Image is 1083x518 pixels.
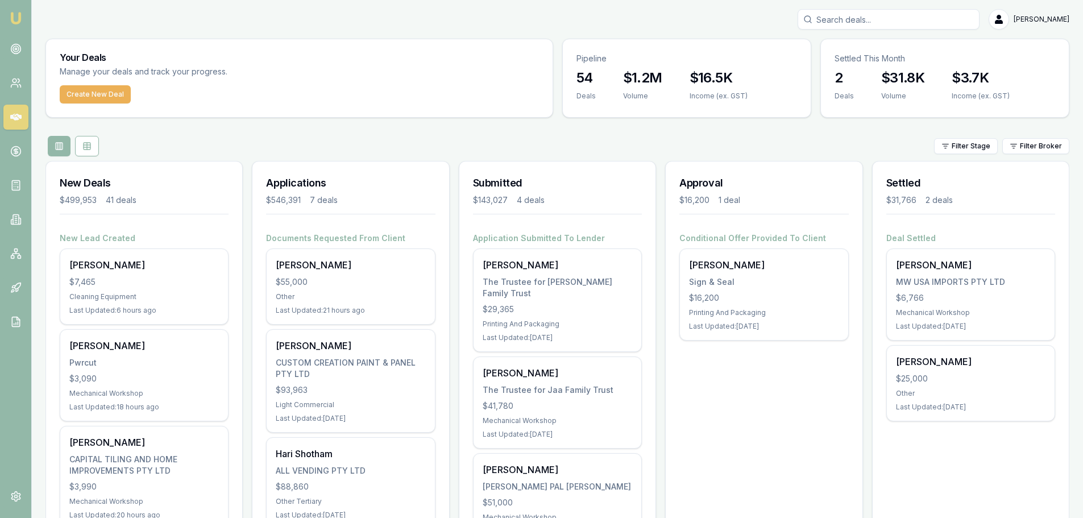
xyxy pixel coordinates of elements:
[276,258,425,272] div: [PERSON_NAME]
[576,69,596,87] h3: 54
[483,366,632,380] div: [PERSON_NAME]
[483,497,632,508] div: $51,000
[576,92,596,101] div: Deals
[310,194,338,206] div: 7 deals
[276,465,425,476] div: ALL VENDING PTY LTD
[276,276,425,288] div: $55,000
[886,194,916,206] div: $31,766
[689,276,839,288] div: Sign & Seal
[689,292,839,304] div: $16,200
[276,497,425,506] div: Other Tertiary
[483,304,632,315] div: $29,365
[886,175,1055,191] h3: Settled
[517,194,545,206] div: 4 deals
[798,9,980,30] input: Search deals
[60,175,229,191] h3: New Deals
[896,258,1045,272] div: [PERSON_NAME]
[896,389,1045,398] div: Other
[69,389,219,398] div: Mechanical Workshop
[896,373,1045,384] div: $25,000
[60,233,229,244] h4: New Lead Created
[886,233,1055,244] h4: Deal Settled
[679,175,848,191] h3: Approval
[473,194,508,206] div: $143,027
[881,92,924,101] div: Volume
[689,322,839,331] div: Last Updated: [DATE]
[69,481,219,492] div: $3,990
[835,92,854,101] div: Deals
[926,194,953,206] div: 2 deals
[473,175,642,191] h3: Submitted
[473,233,642,244] h4: Application Submitted To Lender
[276,384,425,396] div: $93,963
[483,276,632,299] div: The Trustee for [PERSON_NAME] Family Trust
[896,308,1045,317] div: Mechanical Workshop
[276,400,425,409] div: Light Commercial
[60,65,351,78] p: Manage your deals and track your progress.
[679,194,709,206] div: $16,200
[69,454,219,476] div: CAPITAL TILING AND HOME IMPROVEMENTS PTY LTD
[69,339,219,353] div: [PERSON_NAME]
[952,69,1010,87] h3: $3.7K
[483,463,632,476] div: [PERSON_NAME]
[689,258,839,272] div: [PERSON_NAME]
[1014,15,1069,24] span: [PERSON_NAME]
[106,194,136,206] div: 41 deals
[679,233,848,244] h4: Conditional Offer Provided To Client
[276,306,425,315] div: Last Updated: 21 hours ago
[719,194,740,206] div: 1 deal
[483,400,632,412] div: $41,780
[69,357,219,368] div: Pwrcut
[69,306,219,315] div: Last Updated: 6 hours ago
[266,194,301,206] div: $546,391
[483,416,632,425] div: Mechanical Workshop
[576,53,797,64] p: Pipeline
[896,292,1045,304] div: $6,766
[690,92,748,101] div: Income (ex. GST)
[276,357,425,380] div: CUSTOM CREATION PAINT & PANEL PTY LTD
[623,92,662,101] div: Volume
[69,497,219,506] div: Mechanical Workshop
[689,308,839,317] div: Printing And Packaging
[690,69,748,87] h3: $16.5K
[69,373,219,384] div: $3,090
[60,53,539,62] h3: Your Deals
[934,138,998,154] button: Filter Stage
[952,142,990,151] span: Filter Stage
[896,322,1045,331] div: Last Updated: [DATE]
[266,233,435,244] h4: Documents Requested From Client
[623,69,662,87] h3: $1.2M
[9,11,23,25] img: emu-icon-u.png
[483,430,632,439] div: Last Updated: [DATE]
[483,384,632,396] div: The Trustee for Jaa Family Trust
[60,194,97,206] div: $499,953
[276,447,425,461] div: Hari Shotham
[69,436,219,449] div: [PERSON_NAME]
[896,403,1045,412] div: Last Updated: [DATE]
[483,258,632,272] div: [PERSON_NAME]
[1020,142,1062,151] span: Filter Broker
[276,414,425,423] div: Last Updated: [DATE]
[483,333,632,342] div: Last Updated: [DATE]
[881,69,924,87] h3: $31.8K
[69,403,219,412] div: Last Updated: 18 hours ago
[483,320,632,329] div: Printing And Packaging
[69,258,219,272] div: [PERSON_NAME]
[266,175,435,191] h3: Applications
[952,92,1010,101] div: Income (ex. GST)
[60,85,131,103] button: Create New Deal
[1002,138,1069,154] button: Filter Broker
[835,53,1055,64] p: Settled This Month
[276,339,425,353] div: [PERSON_NAME]
[835,69,854,87] h3: 2
[69,276,219,288] div: $7,465
[896,355,1045,368] div: [PERSON_NAME]
[483,481,632,492] div: [PERSON_NAME] PAL [PERSON_NAME]
[276,481,425,492] div: $88,860
[69,292,219,301] div: Cleaning Equipment
[276,292,425,301] div: Other
[896,276,1045,288] div: MW USA IMPORTS PTY LTD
